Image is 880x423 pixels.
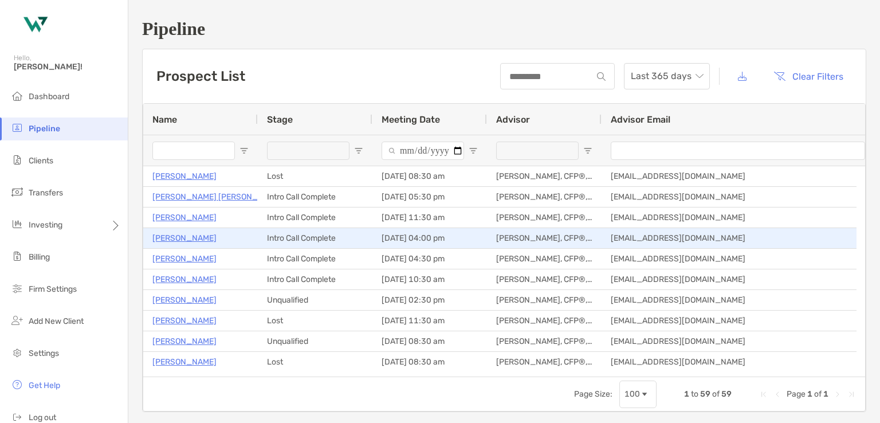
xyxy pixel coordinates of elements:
[258,228,372,248] div: Intro Call Complete
[611,142,865,160] input: Advisor Email Filter Input
[814,389,822,399] span: of
[487,187,602,207] div: [PERSON_NAME], CFP®, AIF®, CRPC™
[152,314,217,328] a: [PERSON_NAME]
[619,381,657,408] div: Page Size
[258,311,372,331] div: Lost
[372,331,487,351] div: [DATE] 08:30 am
[372,290,487,310] div: [DATE] 02:30 pm
[611,114,670,125] span: Advisor Email
[496,114,530,125] span: Advisor
[10,185,24,199] img: transfers icon
[29,220,62,230] span: Investing
[487,249,602,269] div: [PERSON_NAME], CFP®, AIF®, CRPC™
[469,146,478,155] button: Open Filter Menu
[487,331,602,351] div: [PERSON_NAME], CFP®, AIF®, CRPC™
[807,389,812,399] span: 1
[258,207,372,228] div: Intro Call Complete
[152,252,217,266] a: [PERSON_NAME]
[10,89,24,103] img: dashboard icon
[142,18,866,40] h1: Pipeline
[29,252,50,262] span: Billing
[372,187,487,207] div: [DATE] 05:30 pm
[267,114,293,125] span: Stage
[721,389,732,399] span: 59
[152,334,217,348] a: [PERSON_NAME]
[372,228,487,248] div: [DATE] 04:00 pm
[691,389,698,399] span: to
[487,228,602,248] div: [PERSON_NAME], CFP®, AIF®, CRPC™
[152,272,217,287] a: [PERSON_NAME]
[765,64,852,89] button: Clear Filters
[372,352,487,372] div: [DATE] 08:30 am
[10,378,24,391] img: get-help icon
[156,68,245,84] h3: Prospect List
[823,389,828,399] span: 1
[10,153,24,167] img: clients icon
[583,146,592,155] button: Open Filter Menu
[29,316,84,326] span: Add New Client
[152,355,217,369] a: [PERSON_NAME]
[29,348,59,358] span: Settings
[258,352,372,372] div: Lost
[574,389,612,399] div: Page Size:
[29,92,69,101] span: Dashboard
[10,346,24,359] img: settings icon
[10,217,24,231] img: investing icon
[10,121,24,135] img: pipeline icon
[487,290,602,310] div: [PERSON_NAME], CFP®, AIF®, CRPC™
[258,187,372,207] div: Intro Call Complete
[354,146,363,155] button: Open Filter Menu
[382,114,440,125] span: Meeting Date
[152,293,217,307] a: [PERSON_NAME]
[833,390,842,399] div: Next Page
[372,249,487,269] div: [DATE] 04:30 pm
[14,5,55,46] img: Zoe Logo
[258,290,372,310] div: Unqualified
[152,210,217,225] a: [PERSON_NAME]
[258,331,372,351] div: Unqualified
[29,413,56,422] span: Log out
[10,314,24,327] img: add_new_client icon
[152,231,217,245] a: [PERSON_NAME]
[700,389,710,399] span: 59
[487,311,602,331] div: [PERSON_NAME], CFP®, AIF®, CRPC™
[152,169,217,183] p: [PERSON_NAME]
[773,390,782,399] div: Previous Page
[152,142,235,160] input: Name Filter Input
[372,269,487,289] div: [DATE] 10:30 am
[712,389,720,399] span: of
[631,64,703,89] span: Last 365 days
[624,389,640,399] div: 100
[29,124,60,134] span: Pipeline
[14,62,121,72] span: [PERSON_NAME]!
[597,72,606,81] img: input icon
[787,389,806,399] span: Page
[239,146,249,155] button: Open Filter Menu
[487,166,602,186] div: [PERSON_NAME], CFP®, AIF®, CRPC™
[152,190,282,204] a: [PERSON_NAME] [PERSON_NAME]
[29,188,63,198] span: Transfers
[258,269,372,289] div: Intro Call Complete
[29,381,60,390] span: Get Help
[487,207,602,228] div: [PERSON_NAME], CFP®, AIF®, CRPC™
[29,284,77,294] span: Firm Settings
[382,142,464,160] input: Meeting Date Filter Input
[258,249,372,269] div: Intro Call Complete
[258,166,372,186] div: Lost
[684,389,689,399] span: 1
[487,352,602,372] div: [PERSON_NAME], CFP®, AIF®, CRPC™
[10,249,24,263] img: billing icon
[152,114,177,125] span: Name
[372,166,487,186] div: [DATE] 08:30 am
[847,390,856,399] div: Last Page
[372,207,487,228] div: [DATE] 11:30 am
